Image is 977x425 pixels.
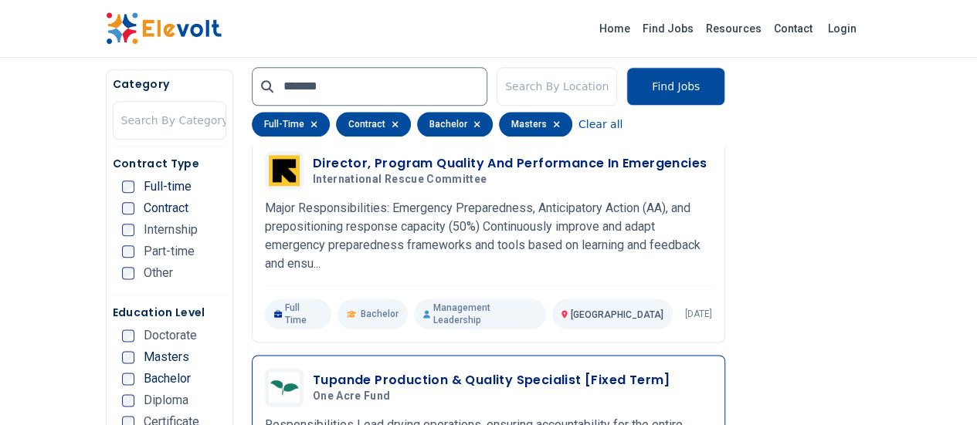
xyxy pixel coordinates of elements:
[122,245,134,258] input: Part-time
[414,299,547,329] p: Management Leadership
[636,16,700,41] a: Find Jobs
[685,308,712,320] p: [DATE]
[144,245,195,258] span: Part-time
[571,309,663,320] span: [GEOGRAPHIC_DATA]
[336,112,411,137] div: contract
[122,329,134,342] input: Doctorate
[361,308,399,320] span: Bachelor
[265,199,712,273] p: Major Responsibilities: Emergency Preparedness, Anticipatory Action (AA), and prepositioning resp...
[700,16,768,41] a: Resources
[122,373,134,385] input: Bachelor
[144,180,192,193] span: Full-time
[578,112,622,137] button: Clear all
[113,156,226,171] h5: Contract Type
[313,173,487,187] span: International Rescue Committee
[269,155,300,186] img: International Rescue Committee
[113,76,226,92] h5: Category
[269,372,300,403] img: One Acre Fund
[106,12,222,45] img: Elevolt
[122,267,134,279] input: Other
[144,202,188,214] span: Contract
[144,224,198,236] span: Internship
[499,112,572,137] div: masters
[265,151,712,329] a: International Rescue CommitteeDirector, Program Quality And Performance In EmergenciesInternation...
[313,154,707,173] h3: Director, Program Quality And Performance In Emergencies
[417,112,493,137] div: bachelor
[593,16,636,41] a: Home
[768,16,819,41] a: Contact
[626,67,725,106] button: Find Jobs
[122,394,134,406] input: Diploma
[313,371,670,390] h3: Tupande Production & Quality Specialist [Fixed Term]
[900,351,977,425] iframe: Chat Widget
[819,13,866,44] a: Login
[113,305,226,320] h5: Education Level
[252,112,330,137] div: full-time
[265,299,332,329] p: Full Time
[313,390,391,403] span: One Acre Fund
[122,224,134,236] input: Internship
[144,351,189,363] span: Masters
[122,180,134,193] input: Full-time
[144,373,191,385] span: Bachelor
[122,202,134,214] input: Contract
[144,394,188,406] span: Diploma
[144,267,173,279] span: Other
[144,329,197,342] span: Doctorate
[122,351,134,363] input: Masters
